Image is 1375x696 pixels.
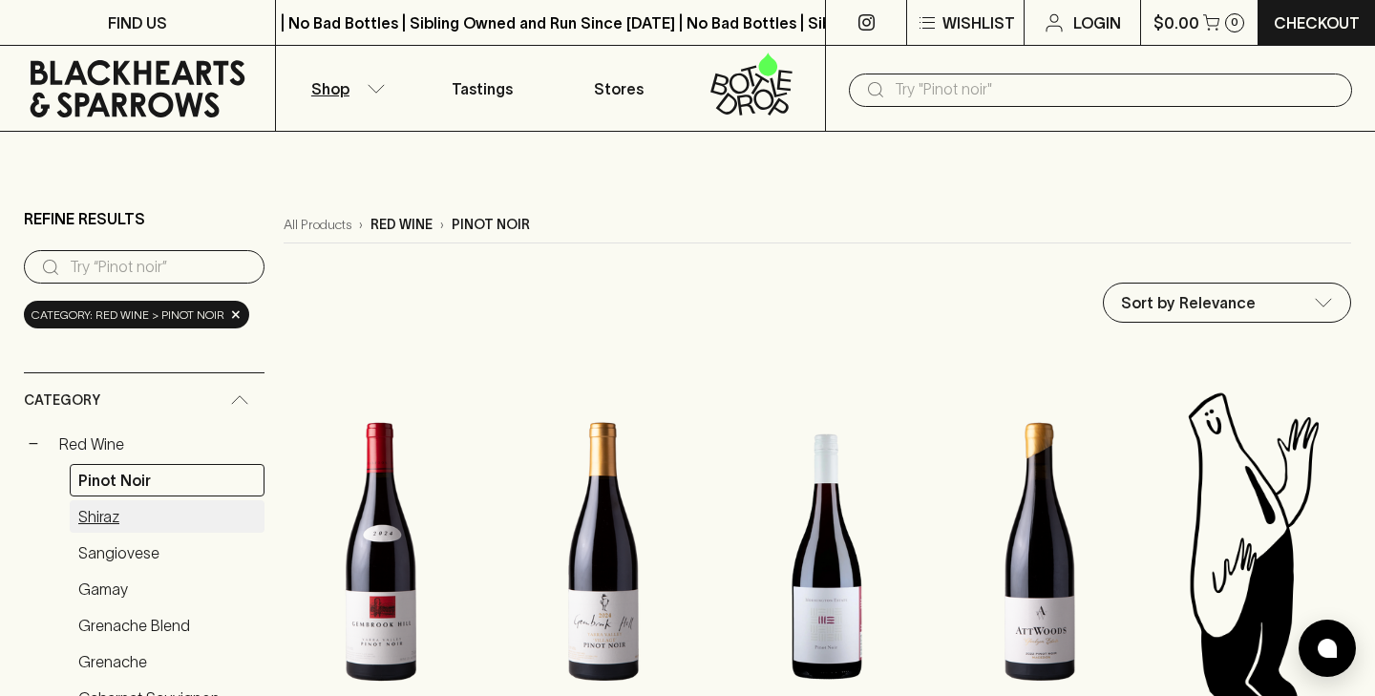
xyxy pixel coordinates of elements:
a: Sangiovese [70,537,264,569]
a: Stores [551,46,688,131]
button: − [24,434,43,453]
a: Tastings [413,46,551,131]
p: $0.00 [1153,11,1199,34]
a: Grenache [70,645,264,678]
a: All Products [284,215,351,235]
p: Sort by Relevance [1121,291,1256,314]
a: Shiraz [70,500,264,533]
a: Red Wine [51,428,264,460]
button: Shop [276,46,413,131]
div: Category [24,373,264,428]
span: Category: red wine > pinot noir [32,306,224,325]
p: Login [1073,11,1121,34]
p: Wishlist [942,11,1015,34]
input: Try "Pinot noir" [895,74,1337,105]
p: › [359,215,363,235]
p: Refine Results [24,207,145,230]
p: FIND US [108,11,167,34]
span: Category [24,389,100,412]
p: Tastings [452,77,513,100]
p: 0 [1231,17,1238,28]
input: Try “Pinot noir” [70,252,249,283]
p: red wine [370,215,433,235]
p: Checkout [1274,11,1360,34]
a: Grenache Blend [70,609,264,642]
p: Stores [594,77,644,100]
img: bubble-icon [1318,639,1337,658]
p: Shop [311,77,349,100]
p: pinot noir [452,215,530,235]
p: › [440,215,444,235]
div: Sort by Relevance [1104,284,1350,322]
span: × [230,305,242,325]
a: Pinot Noir [70,464,264,496]
a: Gamay [70,573,264,605]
